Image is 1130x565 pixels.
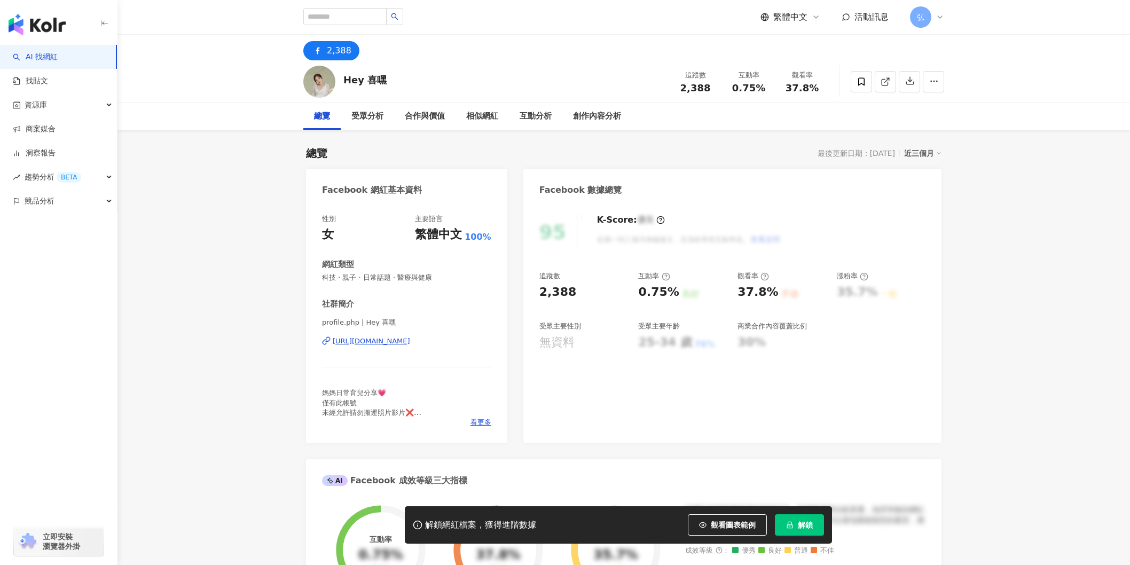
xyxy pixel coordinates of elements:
div: AI [322,475,348,486]
span: 不佳 [811,547,834,555]
div: 商業合作內容覆蓋比例 [737,321,807,331]
span: 科技 · 親子 · 日常話題 · 醫療與健康 [322,273,491,282]
div: 漲粉率 [837,271,868,281]
div: 總覽 [314,110,330,123]
div: BETA [57,172,81,183]
div: 繁體中文 [415,226,462,243]
div: 追蹤數 [539,271,560,281]
a: 洞察報告 [13,148,56,159]
span: 100% [465,231,491,243]
span: 趨勢分析 [25,165,81,189]
div: 互動率 [728,70,769,81]
div: Facebook 網紅基本資料 [322,184,422,196]
span: 媽媽日常育兒分享💗 僅有此帳號 未經允許請勿搬運照片影片❌ IG:[PERSON_NAME] [322,389,421,426]
div: 解鎖網紅檔案，獲得進階數據 [425,520,536,531]
div: 總覽 [306,146,327,161]
div: 2,388 [539,284,577,301]
span: profile.php | Hey 喜嘿 [322,318,491,327]
div: Facebook 數據總覽 [539,184,622,196]
a: chrome extension立即安裝 瀏覽器外掛 [14,527,104,556]
img: logo [9,14,66,35]
div: 互動率 [638,271,670,281]
div: 觀看率 [737,271,769,281]
span: 良好 [758,547,782,555]
div: 近三個月 [904,146,941,160]
span: search [391,13,398,20]
div: 相似網紅 [466,110,498,123]
div: 合作與價值 [405,110,445,123]
span: 37.8% [786,83,819,93]
span: 競品分析 [25,189,54,213]
span: lock [786,521,794,529]
span: 觀看圖表範例 [711,521,756,529]
span: 0.75% [732,83,765,93]
span: 看更多 [470,418,491,427]
span: 優秀 [732,547,756,555]
div: [URL][DOMAIN_NAME] [333,336,410,346]
div: 創作內容分析 [573,110,621,123]
div: 0.75% [358,548,403,563]
div: 35.7% [593,548,638,563]
a: [URL][DOMAIN_NAME] [322,336,491,346]
span: 活動訊息 [854,12,889,22]
a: searchAI 找網紅 [13,52,58,62]
div: 2,388 [327,43,351,58]
div: 互動分析 [520,110,552,123]
span: 普通 [784,547,808,555]
span: 弘 [917,11,924,23]
div: 性別 [322,214,336,224]
div: 追蹤數 [675,70,716,81]
div: 受眾分析 [351,110,383,123]
div: 無資料 [539,334,575,351]
div: Facebook 成效等級三大指標 [322,475,467,486]
div: 受眾主要年齡 [638,321,680,331]
div: 37.8% [476,548,520,563]
a: 找貼文 [13,76,48,87]
span: 資源庫 [25,93,47,117]
span: 解鎖 [798,521,813,529]
div: 37.8% [737,284,778,301]
img: chrome extension [17,533,38,550]
button: 解鎖 [775,514,824,536]
div: 觀看率 [782,70,822,81]
div: K-Score : [597,214,665,226]
div: 成效等級 ： [685,547,925,555]
div: 0.75% [638,284,679,301]
div: 女 [322,226,334,243]
div: 社群簡介 [322,299,354,310]
img: KOL Avatar [303,66,335,98]
span: 立即安裝 瀏覽器外掛 [43,532,80,551]
div: 受眾主要性別 [539,321,581,331]
div: Hey 喜嘿 [343,73,387,87]
span: 繁體中文 [773,11,807,23]
div: 主要語言 [415,214,443,224]
div: 最後更新日期：[DATE] [818,149,895,158]
button: 2,388 [303,41,359,60]
span: rise [13,174,20,181]
button: 觀看圖表範例 [688,514,767,536]
span: 2,388 [680,82,711,93]
a: 商案媒合 [13,124,56,135]
div: 該網紅的互動率和漲粉率都不錯，唯獨觀看率比較普通，為同等級的網紅的中低等級，效果不一定會好，但仍然建議可以發包開箱類型的案型，應該會比較有成效！ [685,505,925,536]
div: 網紅類型 [322,259,354,270]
